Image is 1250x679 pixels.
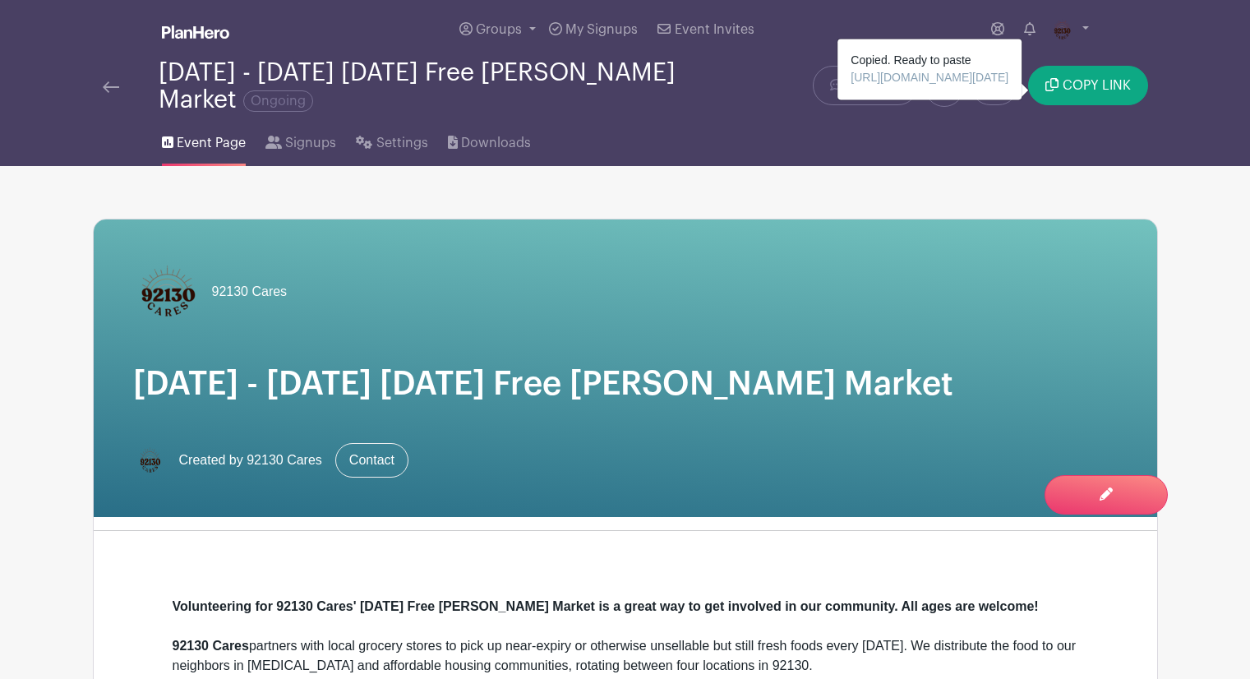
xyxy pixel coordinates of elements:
[133,259,199,325] img: 92130Cares_Logo_(1).png
[851,71,1008,84] span: [URL][DOMAIN_NAME][DATE]
[1049,16,1075,43] img: Untitled-Artwork%20(4).png
[179,450,322,470] span: Created by 92130 Cares
[173,636,1078,676] div: partners with local grocery stores to pick up near-expiry or otherwise unsellable but still fresh...
[1028,66,1147,105] button: COPY LINK
[461,133,531,153] span: Downloads
[335,443,408,478] a: Contact
[675,23,754,36] span: Event Invites
[265,113,336,166] a: Signups
[565,23,638,36] span: My Signups
[159,59,691,113] div: [DATE] - [DATE] [DATE] Free [PERSON_NAME] Market
[243,90,313,112] span: Ongoing
[162,25,229,39] img: logo_white-6c42ec7e38ccf1d336a20a19083b03d10ae64f83f12c07503d8b9e83406b4c7d.svg
[133,364,1118,404] h1: [DATE] - [DATE] [DATE] Free [PERSON_NAME] Market
[476,23,522,36] span: Groups
[173,639,249,653] strong: 92130 Cares
[133,444,166,477] img: Untitled-Artwork%20(4).png
[813,66,917,105] a: Message
[285,133,336,153] span: Signups
[448,113,531,166] a: Downloads
[162,113,246,166] a: Event Page
[376,133,428,153] span: Settings
[212,282,288,302] span: 92130 Cares
[1063,79,1131,92] span: COPY LINK
[177,133,246,153] span: Event Page
[103,81,119,93] img: back-arrow-29a5d9b10d5bd6ae65dc969a981735edf675c4d7a1fe02e03b50dbd4ba3cdb55.svg
[173,599,1039,613] strong: Volunteering for 92130 Cares' [DATE] Free [PERSON_NAME] Market is a great way to get involved in ...
[356,113,427,166] a: Settings
[837,39,1022,99] div: Copied. Ready to paste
